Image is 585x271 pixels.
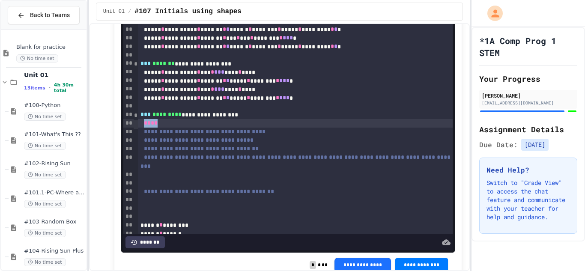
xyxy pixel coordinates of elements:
[24,189,85,197] span: #101.1-PC-Where am I?
[482,92,575,99] div: [PERSON_NAME]
[478,3,505,23] div: My Account
[24,142,66,150] span: No time set
[49,84,51,91] span: •
[16,54,58,63] span: No time set
[24,200,66,208] span: No time set
[24,85,45,91] span: 13 items
[54,82,85,93] span: 4h 30m total
[479,140,518,150] span: Due Date:
[24,247,85,255] span: #104-Rising Sun Plus
[479,123,577,135] h2: Assignment Details
[134,6,242,17] span: #107 Initials using shapes
[482,100,575,106] div: [EMAIL_ADDRESS][DOMAIN_NAME]
[8,6,80,24] button: Back to Teams
[24,160,85,167] span: #102-Rising Sun
[24,218,85,226] span: #103-Random Box
[30,11,70,20] span: Back to Teams
[24,71,85,79] span: Unit 01
[24,102,85,109] span: #100-Python
[24,113,66,121] span: No time set
[479,73,577,85] h2: Your Progress
[487,165,570,175] h3: Need Help?
[24,258,66,266] span: No time set
[24,171,66,179] span: No time set
[128,8,131,15] span: /
[479,35,577,59] h1: *1A Comp Prog 1 STEM
[24,229,66,237] span: No time set
[24,131,85,138] span: #101-What's This ??
[103,8,125,15] span: Unit 01
[521,139,549,151] span: [DATE]
[487,179,570,221] p: Switch to "Grade View" to access the chat feature and communicate with your teacher for help and ...
[16,44,85,51] span: Blank for practice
